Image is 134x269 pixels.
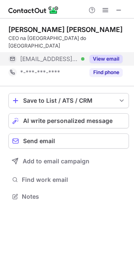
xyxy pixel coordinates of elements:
div: [PERSON_NAME] [PERSON_NAME] [8,25,123,34]
span: Find work email [22,176,126,184]
button: Notes [8,191,129,202]
button: Reveal Button [89,55,123,63]
img: ContactOut v5.3.10 [8,5,59,15]
button: Send email [8,133,129,149]
button: Find work email [8,174,129,186]
button: AI write personalized message [8,113,129,128]
span: AI write personalized message [23,117,113,124]
div: Save to List / ATS / CRM [23,97,114,104]
span: [EMAIL_ADDRESS][DOMAIN_NAME] [20,55,78,63]
button: Reveal Button [89,68,123,77]
button: Add to email campaign [8,154,129,169]
span: Send email [23,138,55,144]
span: Add to email campaign [23,158,89,165]
span: Notes [22,193,126,200]
div: CEO na [GEOGRAPHIC_DATA] do [GEOGRAPHIC_DATA] [8,35,129,50]
button: save-profile-one-click [8,93,129,108]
